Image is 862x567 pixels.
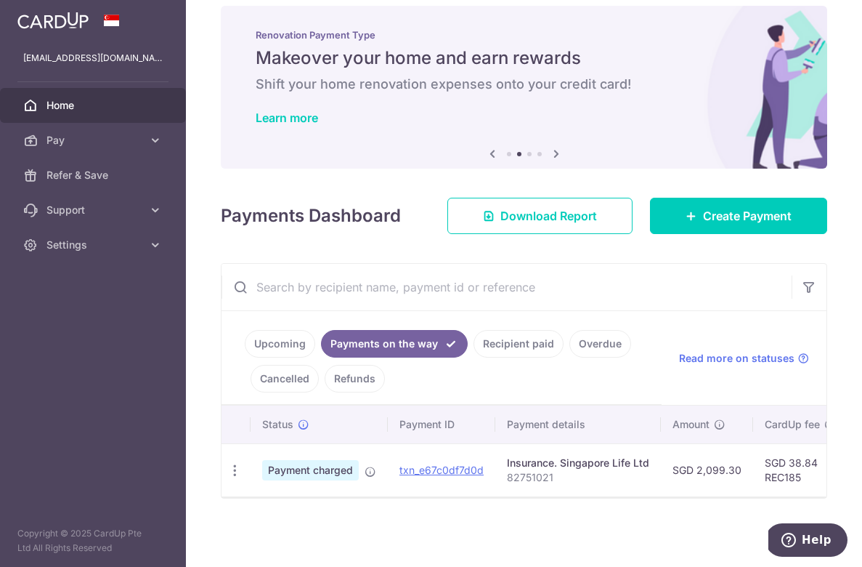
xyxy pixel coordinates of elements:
a: Read more on statuses [679,351,809,366]
img: CardUp [17,12,89,29]
span: Status [262,417,293,432]
a: txn_e67c0df7d0d [399,464,484,476]
th: Payment ID [388,406,495,443]
span: Pay [46,133,142,148]
p: Renovation Payment Type [256,29,792,41]
a: Download Report [447,198,633,234]
a: Overdue [569,330,631,358]
h6: Shift your home renovation expenses onto your credit card! [256,76,792,93]
p: [EMAIL_ADDRESS][DOMAIN_NAME] [23,51,163,65]
span: Amount [672,417,709,432]
a: Upcoming [245,330,315,358]
h5: Makeover your home and earn rewards [256,47,792,70]
th: Payment details [495,406,661,443]
span: Create Payment [703,207,792,225]
a: Recipient paid [473,330,564,358]
span: Home [46,98,142,113]
span: Payment charged [262,460,359,480]
a: Payments on the way [321,330,468,358]
a: Cancelled [251,365,319,393]
a: Learn more [256,110,318,125]
span: Refer & Save [46,168,142,182]
span: Support [46,203,142,217]
td: SGD 2,099.30 [661,443,753,496]
span: Settings [46,238,142,252]
div: Insurance. Singapore Life Ltd [507,456,649,470]
img: Renovation banner [221,6,827,169]
td: SGD 38.84 REC185 [753,443,847,496]
span: Download Report [500,207,597,225]
iframe: Opens a widget where you can find more information [768,523,847,560]
span: CardUp fee [765,417,820,432]
a: Refunds [325,365,385,393]
h4: Payments Dashboard [221,203,401,229]
a: Create Payment [650,198,827,234]
p: 82751021 [507,470,649,485]
input: Search by recipient name, payment id or reference [221,264,792,310]
span: Read more on statuses [679,351,794,366]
